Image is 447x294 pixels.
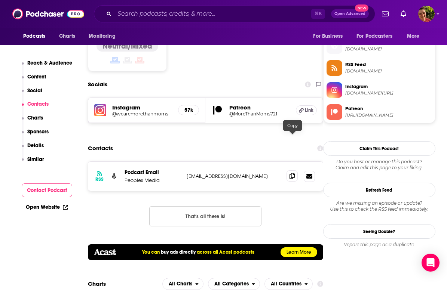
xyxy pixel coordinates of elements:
span: https://www.patreon.com/MoreThanMoms721 [345,112,432,118]
a: Patreon[URL][DOMAIN_NAME] [327,104,432,120]
img: User Profile [418,6,435,22]
button: open menu [352,29,403,43]
h2: Categories [208,278,260,290]
button: open menu [208,278,260,290]
button: Content [22,74,46,87]
h2: Countries [264,278,313,290]
img: iconImage [94,104,106,116]
span: RSS Feed [345,61,432,68]
p: Social [27,87,42,94]
a: Show notifications dropdown [379,7,392,20]
button: Contacts [22,101,49,115]
p: Contacts [27,101,49,107]
a: RSS Feed[DOMAIN_NAME] [327,60,432,76]
button: open menu [264,278,313,290]
div: Report this page as a duplicate. [323,242,435,248]
div: Search podcasts, credits, & more... [94,5,375,22]
button: Charts [22,115,43,129]
button: Refresh Feed [323,183,435,197]
p: Reach & Audience [27,60,72,66]
h5: Instagram [112,104,172,111]
a: Link [296,105,317,115]
button: Reach & Audience [22,60,73,74]
span: Charts [59,31,75,41]
img: acastlogo [94,249,116,255]
span: Instagram [345,83,432,90]
span: All Charts [169,281,192,287]
a: Seeing Double? [323,224,435,239]
button: open menu [83,29,125,43]
button: Open AdvancedNew [331,9,369,18]
span: New [355,4,368,12]
a: Instagram[DOMAIN_NAME][URL] [327,82,432,98]
span: For Podcasters [356,31,392,41]
h2: Platforms [162,278,203,290]
span: More [407,31,420,41]
div: Claim and edit this page to your liking. [323,159,435,171]
p: Similar [27,156,44,163]
a: Learn More [281,247,317,257]
a: Official Website[DOMAIN_NAME] [327,38,432,54]
span: Monitoring [89,31,115,41]
h5: 57k [184,107,193,113]
input: Search podcasts, credits, & more... [114,8,311,20]
a: @MoreThanMoms721 [229,111,290,117]
div: Copy [283,120,302,131]
span: ⌘ K [311,9,325,19]
button: Sponsors [22,129,49,142]
span: For Business [313,31,343,41]
h2: Socials [88,77,107,92]
a: @wearemorethanmoms [112,111,172,117]
button: Details [22,142,44,156]
button: open menu [18,29,55,43]
button: Contact Podcast [22,183,73,197]
h2: Charts [88,280,106,287]
span: Do you host or manage this podcast? [323,159,435,165]
span: Logged in as Marz [418,6,435,22]
p: Charts [27,115,43,121]
p: Details [27,142,44,149]
span: shows.acast.com [345,46,432,52]
span: feeds.acast.com [345,68,432,74]
a: Charts [54,29,80,43]
button: open menu [162,278,203,290]
span: Podcasts [23,31,45,41]
button: Similar [22,156,45,170]
h5: You can across all Acast podcasts [142,249,254,255]
h5: Patreon [229,104,290,111]
p: Content [27,74,46,80]
span: All Categories [214,281,249,287]
h2: Contacts [88,141,113,155]
p: Sponsors [27,129,49,135]
button: Nothing here. [149,206,261,226]
a: Show notifications dropdown [398,7,409,20]
div: Open Intercom Messenger [422,254,440,272]
button: Show profile menu [418,6,435,22]
button: Claim This Podcast [323,141,435,156]
span: instagram.com/wearemorethanmoms [345,90,432,96]
span: Link [305,107,313,113]
div: Are we missing an episode or update? Use this to check the RSS feed immediately. [323,200,435,212]
h3: RSS [95,176,104,182]
p: [EMAIL_ADDRESS][DOMAIN_NAME] [187,173,281,179]
p: Peoples Media [125,177,181,183]
span: Open Advanced [334,12,365,16]
img: Podchaser - Follow, Share and Rate Podcasts [12,7,84,21]
button: Social [22,87,43,101]
p: Podcast Email [125,169,181,176]
button: open menu [402,29,429,43]
a: Open Website [26,204,68,210]
button: open menu [308,29,352,43]
a: buy ads directly [161,249,196,255]
span: All Countries [271,281,301,287]
span: Patreon [345,105,432,112]
h4: Neutral/Mixed [102,41,152,51]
